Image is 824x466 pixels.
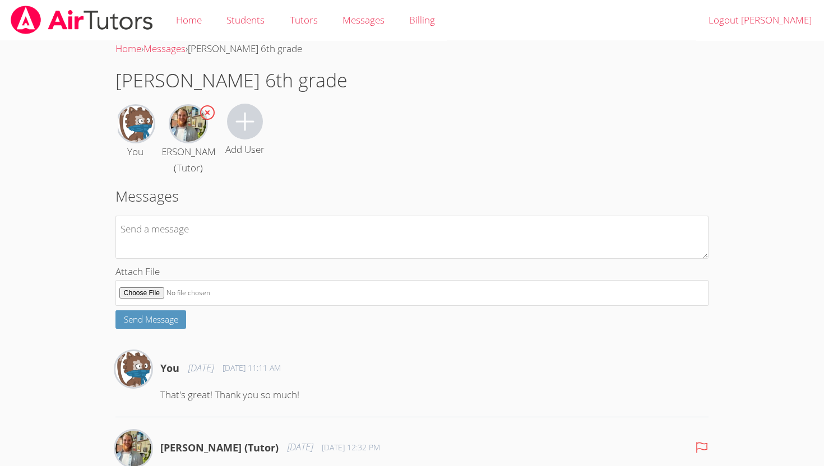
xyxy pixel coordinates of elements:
img: Irene Caccia [115,351,151,387]
span: [DATE] [288,439,313,455]
p: That's great! Thank you so much! [160,387,709,403]
h2: Messages [115,185,709,207]
h4: [PERSON_NAME] (Tutor) [160,440,279,455]
span: Send Message [124,314,178,325]
input: Attach File [115,280,709,306]
img: airtutors_banner-c4298cdbf04f3fff15de1276eac7730deb9818008684d7c2e4769d2f7ddbe033.png [10,6,154,34]
span: [DATE] 11:11 AM [223,362,281,374]
span: Messages [342,13,385,26]
a: Messages [143,42,186,55]
span: [DATE] [188,360,214,376]
img: Tyler Baker [170,106,206,142]
span: [PERSON_NAME] 6th grade [188,42,302,55]
div: You [127,144,143,160]
div: [PERSON_NAME] (Tutor) [153,144,224,176]
span: [DATE] 12:32 PM [322,442,380,453]
a: Home [115,42,141,55]
img: Irene Caccia [118,106,154,142]
div: Add User [225,142,265,158]
h1: [PERSON_NAME] 6th grade [115,66,709,95]
h4: You [160,360,179,376]
div: › › [115,41,709,57]
span: Attach File [115,265,160,278]
button: Send Message [115,310,187,329]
